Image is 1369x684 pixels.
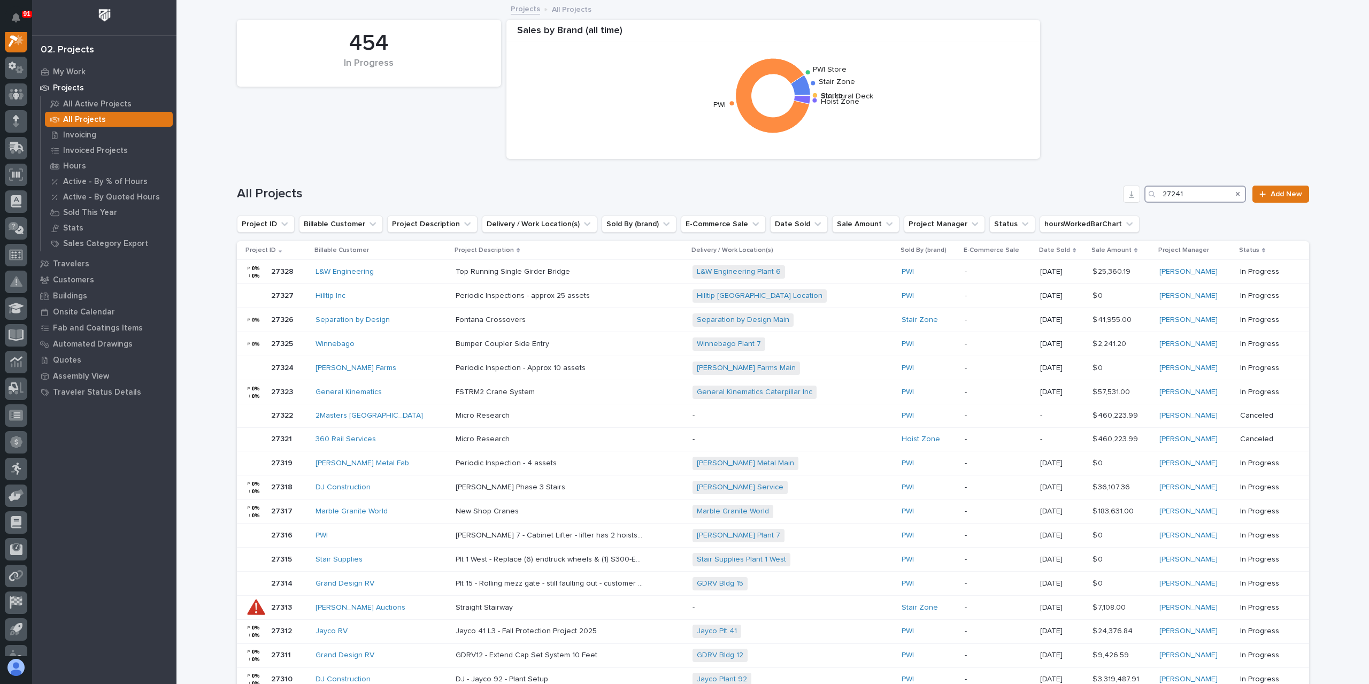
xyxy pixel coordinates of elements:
input: Search [1144,186,1246,203]
tr: 2731527315 Stair Supplies Plt 1 West - Replace (6) endtruck wheels & (1) S300-EMT trolley.Plt 1 W... [237,548,1309,572]
p: Buildings [53,291,87,301]
a: PWI [902,388,914,397]
a: Projects [32,80,176,96]
p: - [965,459,1031,468]
a: L&W Engineering [316,267,374,276]
p: In Progress [1240,579,1292,588]
p: Project Description [455,244,514,256]
p: In Progress [1240,364,1292,373]
a: 2Masters [GEOGRAPHIC_DATA] [316,411,423,420]
button: Delivery / Work Location(s) [482,216,597,233]
p: 27314 [271,577,295,588]
a: Marble Granite World [316,507,388,516]
a: PWI [902,579,914,588]
p: $ 0 [1093,362,1105,373]
a: Grand Design RV [316,651,374,660]
p: $ 3,319,487.91 [1093,673,1141,684]
a: [PERSON_NAME] [1159,316,1218,325]
a: PWI [902,531,914,540]
tr: 2732727327 Hilltip Inc Periodic Inspections - approx 25 assetsPeriodic Inspections - approx 25 as... [237,284,1309,308]
p: DJ - Jayco 92 - Plant Setup [456,673,550,684]
p: - [1040,435,1084,444]
a: [PERSON_NAME] [1159,651,1218,660]
p: 27310 [271,673,295,684]
p: In Progress [1240,340,1292,349]
p: Status [1239,244,1259,256]
tr: 2732127321 360 Rail Services Micro ResearchMicro Research -Hoist Zone --$ 460,223.99$ 460,223.99 ... [237,428,1309,451]
p: Quotes [53,356,81,365]
a: Traveler Status Details [32,384,176,400]
p: [DATE] [1040,531,1084,540]
p: [DATE] [1040,579,1084,588]
a: Sold This Year [41,205,176,220]
p: FSTRM2 Crane System [456,386,537,397]
a: Hilltip Inc [316,291,345,301]
a: GDRV Bldg 15 [697,579,743,588]
div: 02. Projects [41,44,94,56]
p: In Progress [1240,531,1292,540]
p: [DATE] [1040,651,1084,660]
a: Add New [1252,186,1309,203]
tr: 2732427324 [PERSON_NAME] Farms Periodic Inspection - Approx 10 assetsPeriodic Inspection - Approx... [237,356,1309,380]
a: Invoiced Projects [41,143,176,158]
a: Grand Design RV [316,579,374,588]
p: - [965,531,1031,540]
a: [PERSON_NAME] [1159,340,1218,349]
p: $ 183,631.00 [1093,505,1136,516]
text: PWI Store [813,66,847,73]
p: Jayco 41 L3 - Fall Protection Project 2025 [456,625,599,636]
p: Sold By (brand) [901,244,947,256]
a: 360 Rail Services [316,435,376,444]
p: [DATE] [1040,291,1084,301]
p: Traveler Status Details [53,388,141,397]
p: Micro Research [456,433,512,444]
tr: 2731127311 Grand Design RV GDRV12 - Extend Cap Set System 10 FeetGDRV12 - Extend Cap Set System 1... [237,643,1309,667]
p: - [965,603,1031,612]
a: Separation by Design [316,316,390,325]
p: 27323 [271,386,295,397]
p: $ 460,223.99 [1093,409,1140,420]
p: E-Commerce Sale [964,244,1019,256]
a: [PERSON_NAME] [1159,531,1218,540]
tr: 2731727317 Marble Granite World New Shop CranesNew Shop Cranes Marble Granite World PWI -[DATE]$ ... [237,499,1309,524]
button: Billable Customer [299,216,383,233]
p: Canceled [1240,435,1292,444]
p: $ 0 [1093,457,1105,468]
p: New Shop Cranes [456,505,521,516]
p: [DATE] [1040,364,1084,373]
a: Winnebago [316,340,355,349]
a: [PERSON_NAME] Farms Main [697,364,796,373]
p: Sale Amount [1091,244,1132,256]
p: $ 24,376.84 [1093,625,1135,636]
tr: 2731627316 PWI [PERSON_NAME] 7 - Cabinet Lifter - lifter has 2 hoists that occasionally cut out w... [237,524,1309,548]
p: In Progress [1240,459,1292,468]
a: Sales Category Export [41,236,176,251]
p: - [965,340,1031,349]
button: Sale Amount [832,216,899,233]
p: Plt 15 - Rolling mezz gate - still faulting out - customer wants sensors moved to inside [456,577,645,588]
p: In Progress [1240,627,1292,636]
a: Automated Drawings [32,336,176,352]
p: - [693,603,880,612]
tr: 2732527325 Winnebago Bumper Coupler Side EntryBumper Coupler Side Entry Winnebago Plant 7 PWI -[D... [237,332,1309,356]
p: Canceled [1240,411,1292,420]
p: $ 7,108.00 [1093,601,1128,612]
p: - [965,291,1031,301]
p: Fontana Crossovers [456,313,528,325]
p: Project ID [245,244,276,256]
button: Project ID [237,216,295,233]
a: [PERSON_NAME] [1159,579,1218,588]
span: Add New [1271,190,1302,198]
a: My Work [32,64,176,80]
button: Project Description [387,216,478,233]
p: GDRV12 - Extend Cap Set System 10 Feet [456,649,599,660]
button: Project Manager [904,216,985,233]
p: In Progress [1240,316,1292,325]
a: [PERSON_NAME] [1159,411,1218,420]
p: Invoiced Projects [63,146,128,156]
p: $ 36,107.36 [1093,481,1132,492]
a: Fab and Coatings Items [32,320,176,336]
p: Invoicing [63,130,96,140]
a: Jayco Plant 92 [697,675,747,684]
